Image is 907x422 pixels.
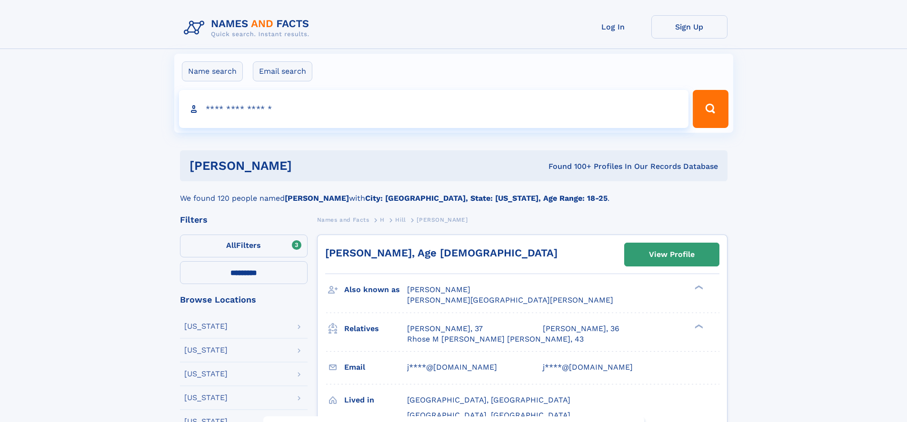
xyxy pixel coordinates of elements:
[180,181,728,204] div: We found 120 people named with .
[692,323,704,329] div: ❯
[543,324,619,334] a: [PERSON_NAME], 36
[407,285,470,294] span: [PERSON_NAME]
[226,241,236,250] span: All
[344,359,407,375] h3: Email
[184,394,228,402] div: [US_STATE]
[189,160,420,172] h1: [PERSON_NAME]
[407,324,483,334] a: [PERSON_NAME], 37
[317,214,369,226] a: Names and Facts
[395,216,406,223] span: Hill
[325,247,558,259] a: [PERSON_NAME], Age [DEMOGRAPHIC_DATA]
[407,334,584,344] a: Rhose M [PERSON_NAME] [PERSON_NAME], 43
[649,244,695,265] div: View Profile
[285,194,349,203] b: [PERSON_NAME]
[692,285,704,291] div: ❯
[182,61,243,81] label: Name search
[407,395,570,404] span: [GEOGRAPHIC_DATA], [GEOGRAPHIC_DATA]
[417,216,468,223] span: [PERSON_NAME]
[184,323,228,330] div: [US_STATE]
[365,194,608,203] b: City: [GEOGRAPHIC_DATA], State: [US_STATE], Age Range: 18-25
[693,90,728,128] button: Search Button
[180,235,308,257] label: Filters
[420,161,718,172] div: Found 100+ Profiles In Our Records Database
[180,295,308,304] div: Browse Locations
[344,321,407,337] h3: Relatives
[180,15,317,41] img: Logo Names and Facts
[407,411,570,420] span: [GEOGRAPHIC_DATA], [GEOGRAPHIC_DATA]
[180,216,308,224] div: Filters
[344,392,407,408] h3: Lived in
[253,61,312,81] label: Email search
[407,295,613,304] span: [PERSON_NAME][GEOGRAPHIC_DATA][PERSON_NAME]
[625,243,719,266] a: View Profile
[380,216,385,223] span: H
[575,15,651,39] a: Log In
[184,346,228,354] div: [US_STATE]
[651,15,728,39] a: Sign Up
[380,214,385,226] a: H
[179,90,689,128] input: search input
[395,214,406,226] a: Hill
[184,370,228,378] div: [US_STATE]
[344,282,407,298] h3: Also known as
